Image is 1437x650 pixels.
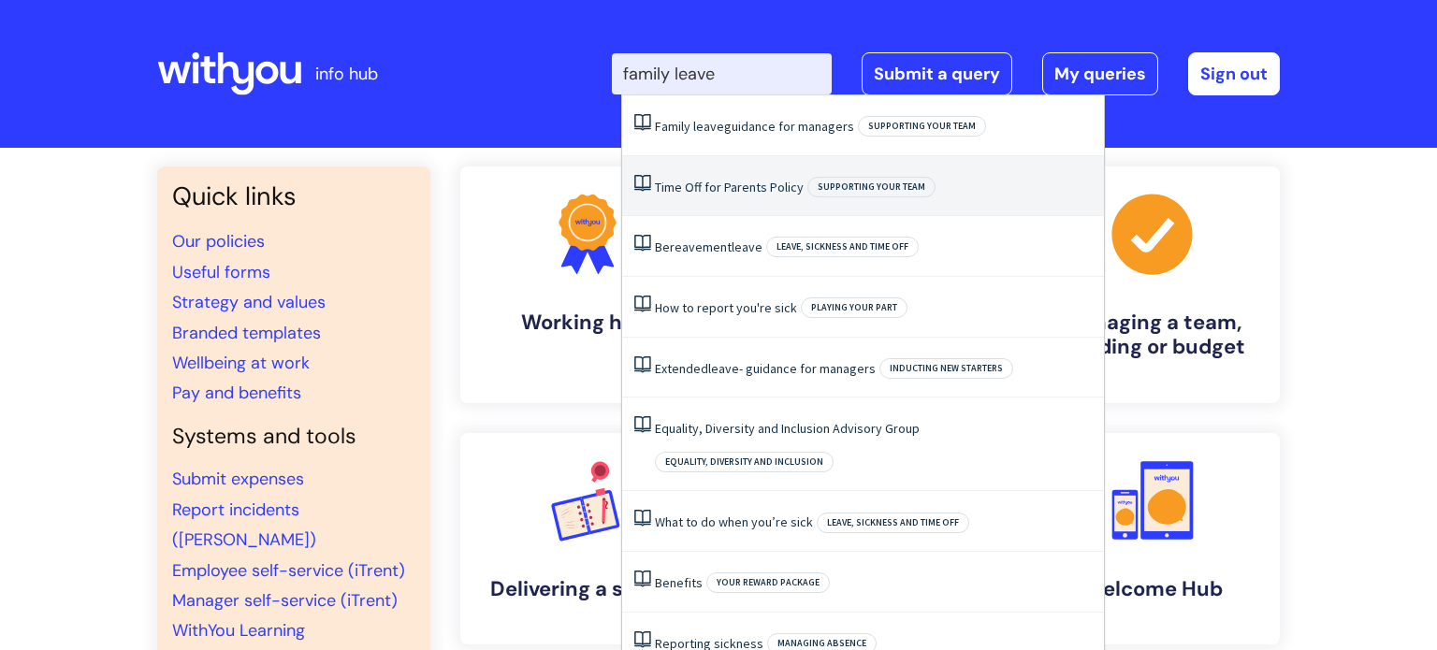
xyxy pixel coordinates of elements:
a: Our policies [172,230,265,253]
a: Equality, Diversity and Inclusion Advisory Group [655,420,920,437]
a: Family leaveguidance for managers [655,118,854,135]
input: Search [612,53,832,94]
a: Time Off for Parents Policy [655,179,804,195]
span: leave [732,238,762,255]
a: Report incidents ([PERSON_NAME]) [172,498,316,551]
a: Useful forms [172,261,270,283]
span: Leave, sickness and time off [766,237,919,257]
a: WithYou Learning [172,619,305,642]
span: leave [693,118,724,135]
h4: Systems and tools [172,424,415,450]
span: Inducting new starters [879,358,1013,379]
h4: Working here [475,311,700,335]
h4: Delivering a service [475,577,700,601]
span: Equality, Diversity and Inclusion [655,452,834,472]
a: Submit expenses [172,468,304,490]
span: Playing your part [801,297,907,318]
a: Working here [460,166,715,403]
span: leave [708,360,739,377]
a: Pay and benefits [172,382,301,404]
p: info hub [315,59,378,89]
span: Leave, sickness and time off [817,513,969,533]
a: What to do when you’re sick [655,513,813,530]
a: Extendedleave- guidance for managers [655,360,876,377]
span: Your reward package [706,572,830,593]
a: Welcome Hub [1025,433,1280,644]
a: Managing a team, building or budget [1025,166,1280,403]
a: Sign out [1188,52,1280,95]
h4: Managing a team, building or budget [1040,311,1265,360]
a: How to report you're sick [655,299,797,316]
span: Supporting your team [807,177,936,197]
a: Benefits [655,574,703,591]
div: | - [612,52,1280,95]
h3: Quick links [172,181,415,211]
a: Wellbeing at work [172,352,310,374]
a: Strategy and values [172,291,326,313]
a: Bereavementleave [655,238,762,255]
a: Branded templates [172,322,321,344]
span: Family [655,118,690,135]
h4: Welcome Hub [1040,577,1265,601]
a: Submit a query [862,52,1012,95]
a: My queries [1042,52,1158,95]
span: Supporting your team [858,116,986,137]
a: Manager self-service (iTrent) [172,589,398,612]
a: Delivering a service [460,433,715,644]
a: Employee self-service (iTrent) [172,559,405,582]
